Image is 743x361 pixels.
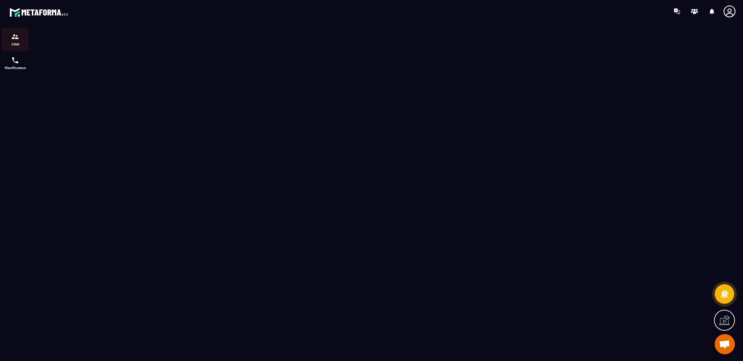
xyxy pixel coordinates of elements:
[2,51,29,75] a: schedulerschedulerPlanificateur
[11,33,19,41] img: formation
[2,28,29,51] a: formationformationCRM
[11,56,19,64] img: scheduler
[9,6,70,19] img: logo
[2,42,29,46] p: CRM
[2,66,29,70] p: Planificateur
[715,334,735,354] div: Ouvrir le chat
